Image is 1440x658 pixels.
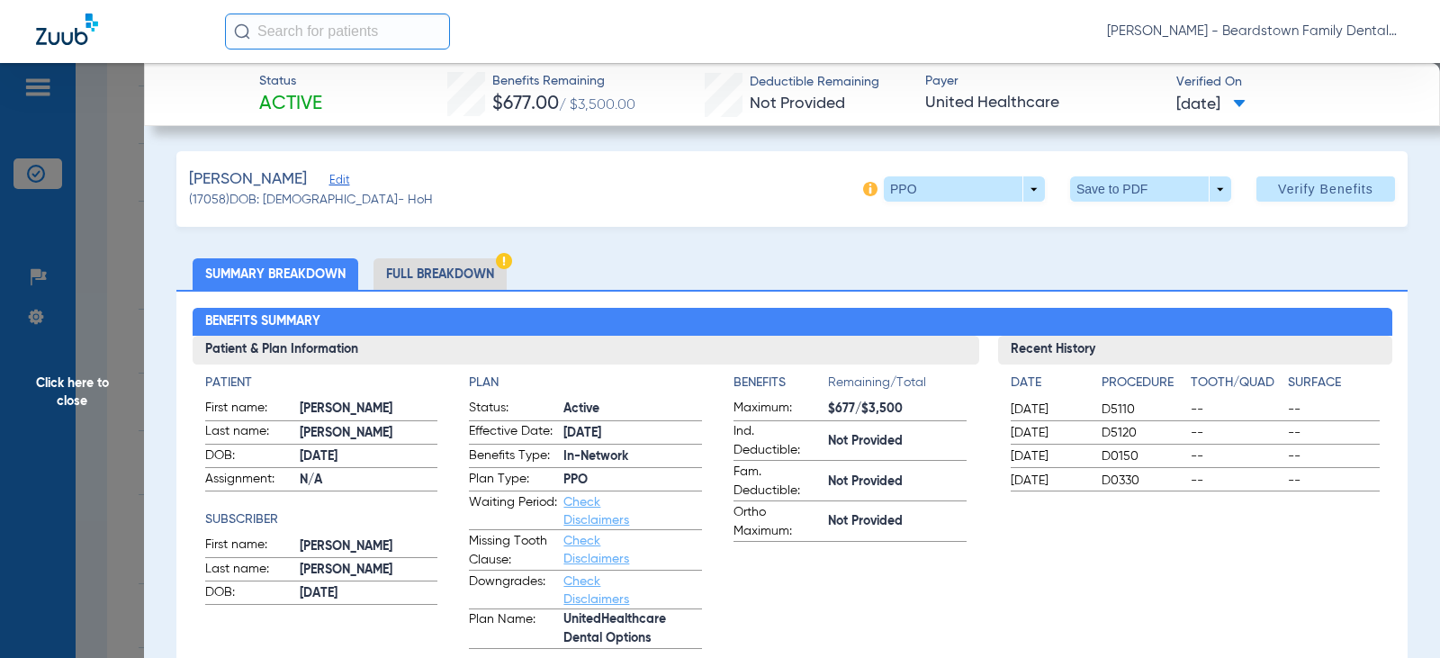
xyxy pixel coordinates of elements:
span: Waiting Period: [469,493,557,529]
span: Ortho Maximum: [733,503,822,541]
span: First name: [205,399,293,420]
button: Verify Benefits [1256,176,1395,202]
span: -- [1191,447,1282,465]
img: Search Icon [234,23,250,40]
span: Benefits Type: [469,446,557,468]
span: -- [1288,401,1379,419]
span: -- [1191,401,1282,419]
span: [DATE] [1011,472,1086,490]
span: Plan Type: [469,470,557,491]
span: Fam. Deductible: [733,463,822,500]
span: Active [259,92,322,117]
span: In-Network [563,447,702,466]
span: Edit [329,174,346,191]
span: Payer [925,72,1160,91]
span: [PERSON_NAME] - Beardstown Family Dental [1107,23,1404,41]
app-breakdown-title: Date [1011,374,1086,399]
span: (17058) DOB: [DEMOGRAPHIC_DATA] - HoH [189,191,433,210]
span: Not Provided [750,95,845,112]
span: United Healthcare [925,92,1160,114]
app-breakdown-title: Surface [1288,374,1379,399]
span: First name: [205,536,293,557]
button: Save to PDF [1070,176,1231,202]
span: [DATE] [1011,424,1086,442]
span: Remaining/Total [828,374,967,399]
h4: Tooth/Quad [1191,374,1282,392]
span: N/A [300,471,438,490]
span: Verified On [1176,73,1411,92]
span: UnitedHealthcare Dental Options [563,610,702,648]
span: Last name: [205,422,293,444]
span: [PERSON_NAME] [300,561,438,580]
span: D0330 [1102,472,1183,490]
span: Verify Benefits [1278,182,1373,196]
span: $677.00 [492,95,559,113]
span: D0150 [1102,447,1183,465]
span: [PERSON_NAME] [189,168,307,191]
button: PPO [884,176,1045,202]
span: Status [259,72,322,91]
span: [DATE] [563,424,702,443]
img: Hazard [496,253,512,269]
h4: Subscriber [205,510,438,529]
span: Last name: [205,560,293,581]
span: [DATE] [1011,401,1086,419]
li: Summary Breakdown [193,258,358,290]
span: Assignment: [205,470,293,491]
span: Status: [469,399,557,420]
a: Check Disclaimers [563,535,629,565]
span: PPO [563,471,702,490]
span: [DATE] [300,447,438,466]
span: [PERSON_NAME] [300,400,438,419]
span: Maximum: [733,399,822,420]
span: [DATE] [1011,447,1086,465]
img: Zuub Logo [36,14,98,45]
h4: Plan [469,374,702,392]
span: Benefits Remaining [492,72,635,91]
span: Active [563,400,702,419]
app-breakdown-title: Benefits [733,374,828,399]
a: Check Disclaimers [563,575,629,606]
span: Deductible Remaining [750,73,879,92]
span: -- [1288,447,1379,465]
span: Effective Date: [469,422,557,444]
span: [PERSON_NAME] [300,537,438,556]
h2: Benefits Summary [193,308,1392,337]
span: Plan Name: [469,610,557,648]
span: Downgrades: [469,572,557,608]
h3: Patient & Plan Information [193,336,980,365]
h3: Recent History [998,336,1391,365]
span: -- [1191,424,1282,442]
span: Not Provided [828,432,967,451]
span: Not Provided [828,512,967,531]
span: DOB: [205,583,293,605]
app-breakdown-title: Tooth/Quad [1191,374,1282,399]
h4: Patient [205,374,438,392]
span: Not Provided [828,473,967,491]
span: D5110 [1102,401,1183,419]
span: -- [1288,472,1379,490]
span: -- [1191,472,1282,490]
span: [PERSON_NAME] [300,424,438,443]
input: Search for patients [225,14,450,50]
span: $677/$3,500 [828,400,967,419]
span: Missing Tooth Clause: [469,532,557,570]
h4: Benefits [733,374,828,392]
span: -- [1288,424,1379,442]
span: [DATE] [300,584,438,603]
h4: Surface [1288,374,1379,392]
li: Full Breakdown [373,258,507,290]
h4: Date [1011,374,1086,392]
span: D5120 [1102,424,1183,442]
span: DOB: [205,446,293,468]
a: Check Disclaimers [563,496,629,527]
img: info-icon [863,182,877,196]
span: [DATE] [1176,94,1246,116]
app-breakdown-title: Procedure [1102,374,1183,399]
span: / $3,500.00 [559,98,635,113]
span: Ind. Deductible: [733,422,822,460]
h4: Procedure [1102,374,1183,392]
